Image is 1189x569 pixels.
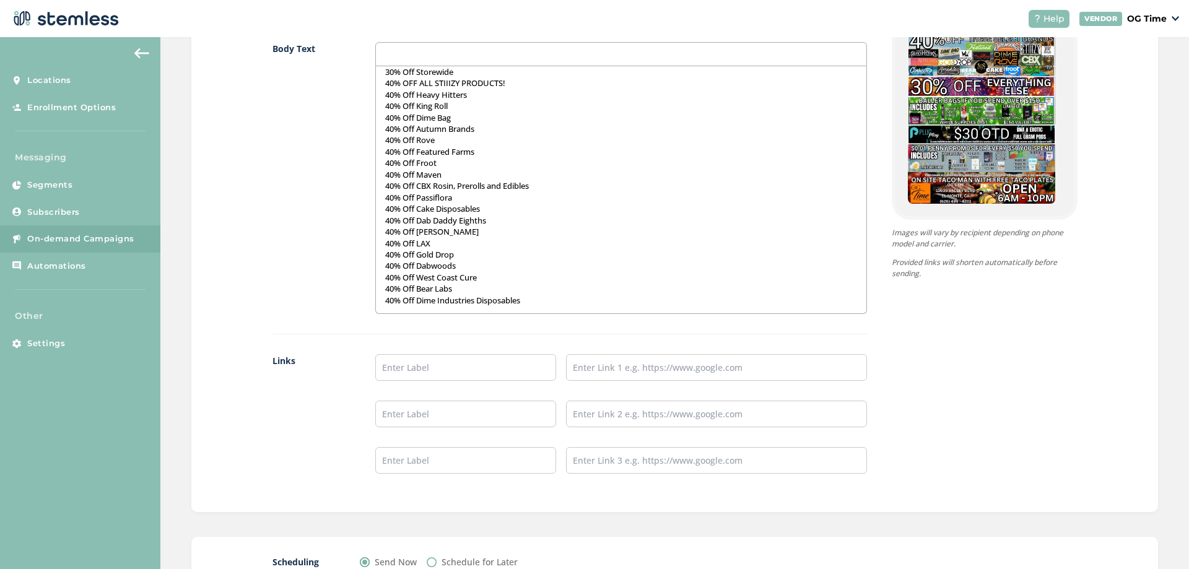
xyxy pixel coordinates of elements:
[27,102,116,114] span: Enrollment Options
[385,238,856,249] p: 40% Off LAX
[385,192,856,203] p: 40% Off Passiflora
[27,74,71,87] span: Locations
[375,354,556,381] input: Enter Label
[385,100,856,111] p: 40% Off King Roll
[566,447,867,474] input: Enter Link 3 e.g. https://www.google.com
[385,203,856,214] p: 40% Off Cake Disposables
[375,401,556,427] input: Enter Label
[1172,16,1179,21] img: icon_down-arrow-small-66adaf34.svg
[27,233,134,245] span: On-demand Campaigns
[385,146,856,157] p: 40% Off Featured Farms
[272,555,335,568] label: Scheduling
[385,66,856,77] p: 30% Off Storewide
[134,48,149,58] img: icon-arrow-back-accent-c549486e.svg
[385,169,856,180] p: 40% Off Maven
[385,249,856,260] p: 40% Off Gold Drop
[908,13,1055,204] img: 9k=
[27,260,86,272] span: Automations
[385,215,856,226] p: 40% Off Dab Daddy Eighths
[272,42,351,314] label: Body Text
[385,226,856,237] p: 40% Off [PERSON_NAME]
[27,179,72,191] span: Segments
[385,272,856,283] p: 40% Off West Coast Cure
[385,295,856,306] p: 40% Off Dime Industries Disposables
[1127,12,1167,25] p: OG Time
[566,401,867,427] input: Enter Link 2 e.g. https://www.google.com
[1079,12,1122,26] div: VENDOR
[385,283,856,294] p: 40% Off Bear Labs
[27,337,65,350] span: Settings
[892,257,1078,279] p: Provided links will shorten automatically before sending.
[385,123,856,134] p: 40% Off Autumn Brands
[385,180,856,191] p: 40% Off CBX Rosin, Prerolls and Edibles
[1127,510,1189,569] iframe: Chat Widget
[272,354,351,493] label: Links
[385,77,856,89] p: 40% OFF ALL STIIIZY PRODUCTS!
[385,89,856,100] p: 40% Off Heavy Hitters
[385,260,856,271] p: 40% Off Dabwoods
[385,157,856,168] p: 40% Off Froot
[566,354,867,381] input: Enter Link 1 e.g. https://www.google.com
[892,227,1078,250] p: Images will vary by recipient depending on phone model and carrier.
[375,447,556,474] input: Enter Label
[27,206,80,219] span: Subscribers
[385,112,856,123] p: 40% Off Dime Bag
[375,555,417,568] label: Send Now
[442,555,518,568] label: Schedule for Later
[1034,15,1041,22] img: icon-help-white-03924b79.svg
[10,6,119,31] img: logo-dark-0685b13c.svg
[385,134,856,146] p: 40% Off Rove
[1043,12,1065,25] span: Help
